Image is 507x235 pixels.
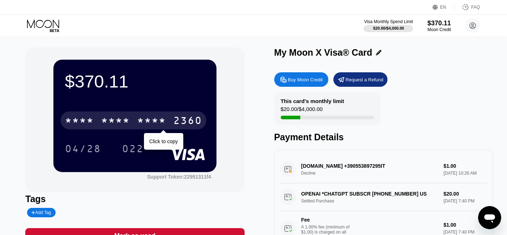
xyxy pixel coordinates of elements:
div: Buy Moon Credit [288,77,323,83]
div: $370.11 [65,71,205,91]
div: FAQ [455,4,480,11]
div: My Moon X Visa® Card [274,47,372,58]
div: $20.00 / $4,000.00 [281,106,323,116]
div: Support Token:22951311f4 [147,174,211,180]
div: Request a Refund [333,72,388,87]
div: FAQ [471,5,480,10]
div: This card’s monthly limit [281,98,344,104]
div: Tags [25,194,244,204]
div: Moon Credit [428,27,451,32]
div: Payment Details [274,132,493,142]
div: EN [433,4,455,11]
div: $1.00 [443,222,488,228]
div: 022 [122,144,144,155]
div: 04/28 [60,140,106,158]
div: 2360 [173,116,202,127]
iframe: Button to launch messaging window [478,206,501,229]
div: Buy Moon Credit [274,72,328,87]
div: $20.00 / $4,000.00 [373,26,404,30]
div: Add Tag [31,210,51,215]
div: 022 [117,140,149,158]
div: Visa Monthly Spend Limit [364,19,413,24]
div: [DATE] 7:40 PM [443,230,488,235]
div: Visa Monthly Spend Limit$20.00/$4,000.00 [364,19,413,32]
div: 04/28 [65,144,101,155]
div: Click to copy [149,138,178,144]
div: Support Token: 22951311f4 [147,174,211,180]
div: $370.11Moon Credit [428,20,451,32]
div: Request a Refund [346,77,384,83]
div: $370.11 [428,20,451,27]
div: Fee [301,217,352,223]
div: EN [440,5,446,10]
div: Add Tag [27,208,55,217]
